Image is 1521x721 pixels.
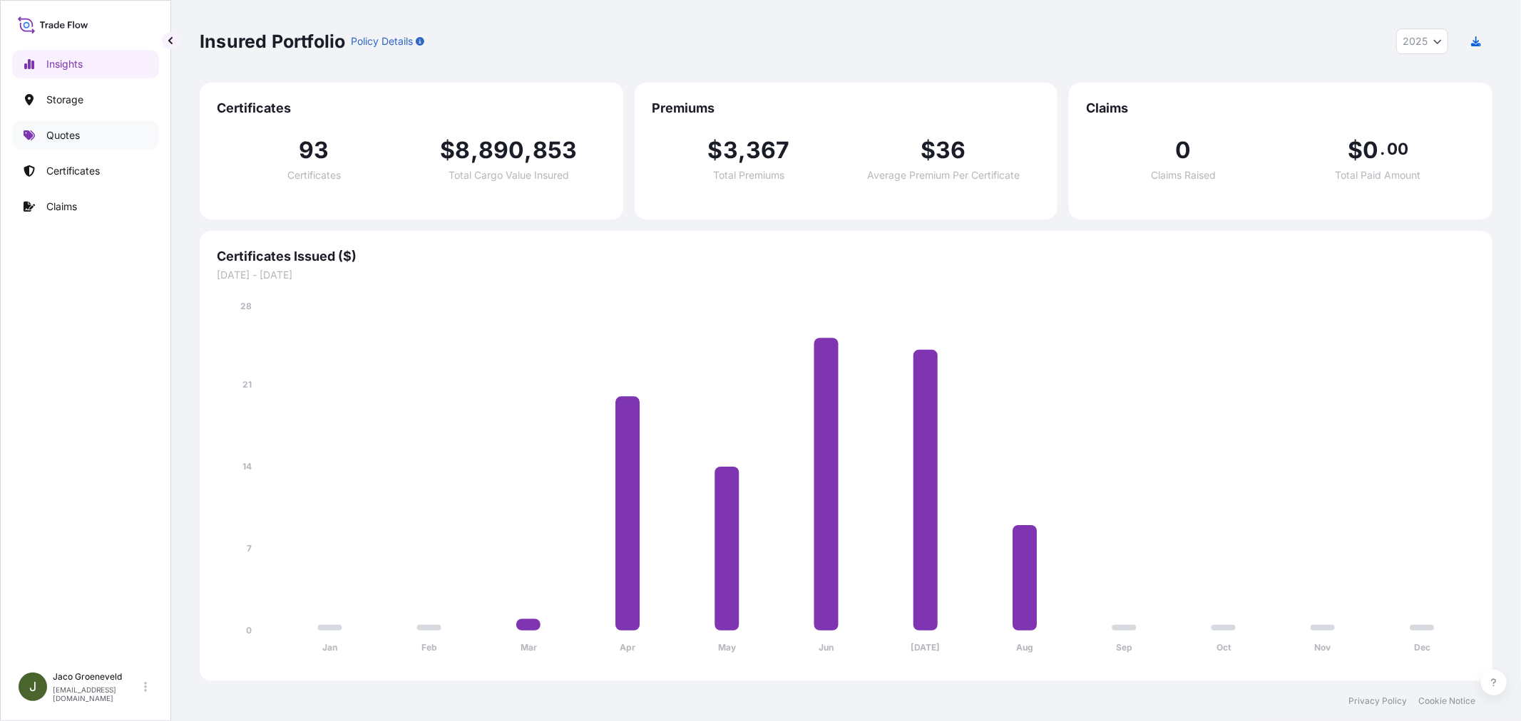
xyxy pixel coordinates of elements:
a: Privacy Policy [1348,695,1407,707]
tspan: 14 [242,461,252,472]
span: Total Premiums [713,170,784,180]
span: $ [1348,139,1363,162]
span: , [471,139,478,162]
tspan: Dec [1414,643,1430,653]
tspan: 21 [242,379,252,390]
a: Storage [12,85,159,114]
tspan: 28 [240,301,252,311]
span: 3 [723,139,738,162]
span: Total Cargo Value Insured [449,170,569,180]
a: Quotes [12,121,159,150]
span: [DATE] - [DATE] [217,268,1475,282]
span: 367 [746,139,790,162]
tspan: Apr [620,643,635,653]
p: Storage [46,93,83,107]
span: . [1381,143,1386,155]
span: 0 [1363,139,1378,162]
p: Certificates [46,164,100,178]
a: Insights [12,50,159,78]
span: 36 [936,139,966,162]
p: Quotes [46,128,80,142]
span: , [738,139,746,162]
span: 00 [1387,143,1408,155]
tspan: Oct [1217,643,1231,653]
p: Jaco Groeneveld [53,671,141,683]
tspan: Jan [322,643,337,653]
span: Average Premium Per Certificate [867,170,1020,180]
span: , [524,139,532,162]
span: Claims Raised [1151,170,1216,180]
tspan: 0 [246,625,252,636]
tspan: [DATE] [911,643,941,653]
a: Certificates [12,157,159,185]
p: [EMAIL_ADDRESS][DOMAIN_NAME] [53,685,141,702]
p: Policy Details [351,34,413,48]
tspan: Jun [819,643,834,653]
p: Claims [46,199,77,214]
span: 853 [533,139,578,162]
span: 0 [1176,139,1192,162]
span: Total Paid Amount [1336,170,1421,180]
tspan: 7 [247,543,252,554]
tspan: Mar [521,643,537,653]
span: Certificates [217,100,606,117]
span: Certificates Issued ($) [217,248,1475,265]
span: 890 [478,139,525,162]
a: Claims [12,192,159,221]
button: Year Selector [1396,28,1448,54]
p: Insured Portfolio [200,30,345,53]
tspan: Aug [1016,643,1033,653]
p: Insights [46,57,83,71]
tspan: Sep [1116,643,1132,653]
span: Claims [1086,100,1475,117]
span: 8 [455,139,470,162]
span: Premiums [652,100,1041,117]
tspan: Feb [421,643,437,653]
span: 2025 [1403,34,1428,48]
span: 93 [299,139,329,162]
span: $ [921,139,936,162]
span: $ [707,139,722,162]
tspan: May [718,643,737,653]
a: Cookie Notice [1418,695,1475,707]
span: J [29,680,36,694]
span: Certificates [287,170,341,180]
span: $ [440,139,455,162]
tspan: Nov [1315,643,1332,653]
